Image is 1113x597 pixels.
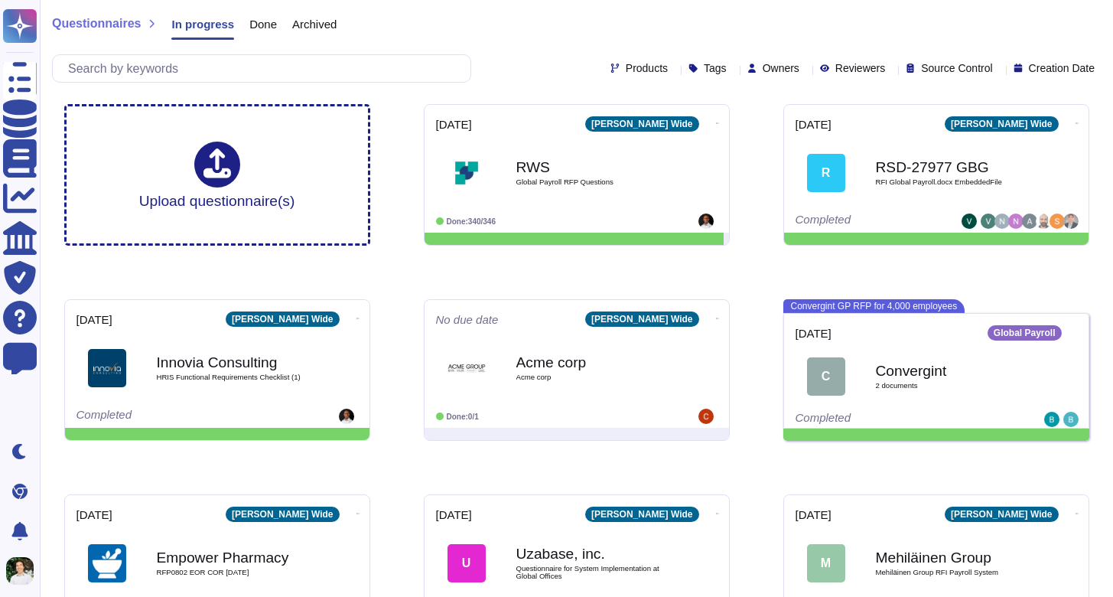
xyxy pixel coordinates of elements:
b: Innovia Consulting [157,355,310,370]
img: Logo [88,544,126,582]
div: M [807,544,845,582]
b: RSD-27977 GBG [876,160,1029,175]
span: Tags [704,63,727,73]
div: Global Payroll [988,325,1062,341]
img: user [6,557,34,585]
img: Logo [447,349,486,387]
div: Completed [76,409,264,424]
span: Reviewers [835,63,885,73]
span: In progress [171,18,234,30]
span: No due date [436,314,499,325]
img: user [1063,412,1079,427]
img: user [698,409,714,424]
img: user [698,214,714,229]
b: Acme corp [516,355,669,370]
span: [DATE] [76,314,112,325]
button: user [3,554,44,588]
span: Products [626,63,668,73]
img: user [1022,214,1037,229]
span: Questionnaire for System Implementation at Global Offices [516,565,669,579]
img: user [1050,214,1065,229]
span: [DATE] [796,509,831,520]
span: 2 document s [876,382,1029,390]
span: Convergint GP RFP for 4,000 employees [783,299,965,313]
span: [DATE] [796,328,831,339]
span: Mehiläinen Group RFI Payroll System [876,569,1029,576]
span: [DATE] [76,509,112,520]
div: U [447,544,486,582]
span: Acme corp [516,374,669,381]
span: [DATE] [436,119,472,130]
span: Archived [292,18,337,30]
img: user [1036,214,1051,229]
div: [PERSON_NAME] Wide [945,507,1059,522]
img: user [962,214,977,229]
span: Completed [796,411,851,424]
img: user [981,214,996,229]
span: Owners [763,63,799,73]
span: Global Payroll RFP Questions [516,178,669,186]
span: Creation Date [1029,63,1095,73]
img: user [994,214,1010,229]
div: [PERSON_NAME] Wide [585,312,699,327]
b: Empower Pharmacy [157,550,310,565]
span: Done: 340/346 [447,217,496,226]
img: Logo [88,349,126,387]
span: [DATE] [796,119,831,130]
b: Mehiläinen Group [876,550,1029,565]
span: [DATE] [436,509,472,520]
span: Done: 0/1 [447,413,479,421]
span: Done [249,18,277,30]
b: RWS [516,160,669,175]
b: Convergint [876,364,1029,378]
span: Source Control [921,63,992,73]
div: [PERSON_NAME] Wide [226,312,340,327]
div: [PERSON_NAME] Wide [945,116,1059,132]
div: [PERSON_NAME] Wide [226,507,340,522]
img: user [1063,214,1079,229]
div: [PERSON_NAME] Wide [585,507,699,522]
span: Questionnaires [52,18,141,30]
img: user [1044,412,1059,427]
div: R [807,154,845,192]
img: Logo [447,154,486,192]
input: Search by keywords [60,55,470,82]
img: user [1008,214,1024,229]
div: C [807,357,845,396]
span: RFP0802 EOR COR [DATE] [157,569,310,576]
img: user [339,409,354,424]
div: [PERSON_NAME] Wide [585,116,699,132]
div: Upload questionnaire(s) [139,142,295,208]
div: Completed [796,214,962,229]
b: Uzabase, inc. [516,546,669,561]
span: RFI Global Payroll.docx EmbeddedFile [876,178,1029,186]
span: HRIS Functional Requirements Checklist (1) [157,374,310,381]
